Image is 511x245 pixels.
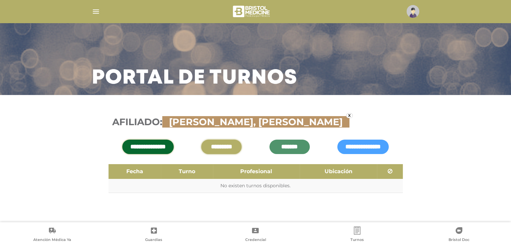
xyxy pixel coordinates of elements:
[92,69,297,87] h3: Portal de turnos
[166,116,346,128] span: [PERSON_NAME], [PERSON_NAME]
[213,164,300,179] th: Profesional
[109,164,161,179] th: Fecha
[103,227,205,244] a: Guardias
[205,227,306,244] a: Credencial
[350,237,364,243] span: Turnos
[245,237,266,243] span: Credencial
[407,5,419,18] img: profile-placeholder.svg
[449,237,469,243] span: Bristol Doc
[112,116,399,128] h3: Afiliado:
[346,113,353,118] a: x
[92,7,100,16] img: Cober_menu-lines-white.svg
[408,227,510,244] a: Bristol Doc
[109,179,403,193] td: No existen turnos disponibles.
[145,237,162,243] span: Guardias
[33,237,71,243] span: Atención Médica Ya
[232,3,272,19] img: bristol-medicine-blanco.png
[161,164,213,179] th: Turno
[306,227,408,244] a: Turnos
[1,227,103,244] a: Atención Médica Ya
[300,164,377,179] th: Ubicación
